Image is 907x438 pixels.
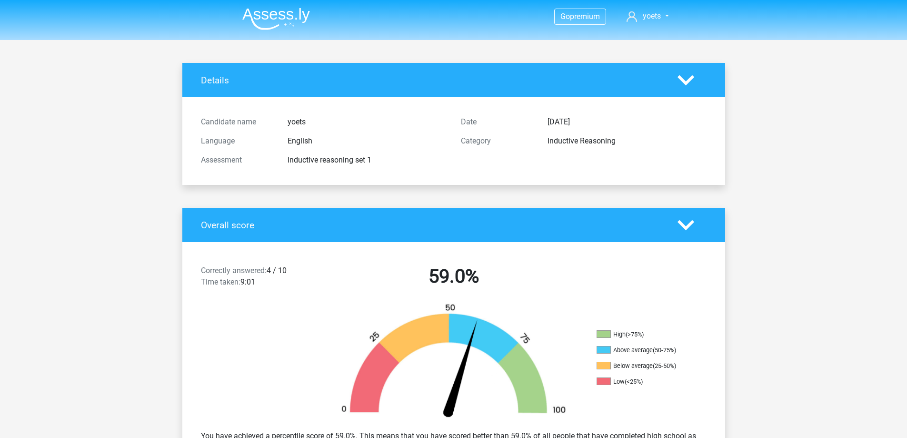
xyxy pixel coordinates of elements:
div: Assessment [194,154,280,166]
div: Language [194,135,280,147]
div: inductive reasoning set 1 [280,154,454,166]
span: Go [560,12,570,21]
span: premium [570,12,600,21]
div: (<25%) [625,378,643,385]
div: Inductive Reasoning [540,135,714,147]
a: Gopremium [555,10,606,23]
div: [DATE] [540,116,714,128]
h4: Overall score [201,220,663,231]
div: (50-75%) [653,346,676,354]
span: yoets [643,11,661,20]
li: Low [597,377,692,386]
li: High [597,330,692,339]
h4: Details [201,75,663,86]
img: Assessly [242,8,310,30]
a: yoets [623,10,672,22]
div: English [280,135,454,147]
div: Candidate name [194,116,280,128]
span: Correctly answered: [201,266,267,275]
div: (>75%) [626,331,644,338]
li: Above average [597,346,692,355]
li: Below average [597,362,692,370]
div: Category [454,135,540,147]
img: 59.be30519bd6d4.png [325,303,582,423]
div: 4 / 10 9:01 [194,265,324,292]
div: (25-50%) [653,362,676,369]
div: yoets [280,116,454,128]
h2: 59.0% [331,265,577,288]
div: Date [454,116,540,128]
span: Time taken: [201,277,240,286]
